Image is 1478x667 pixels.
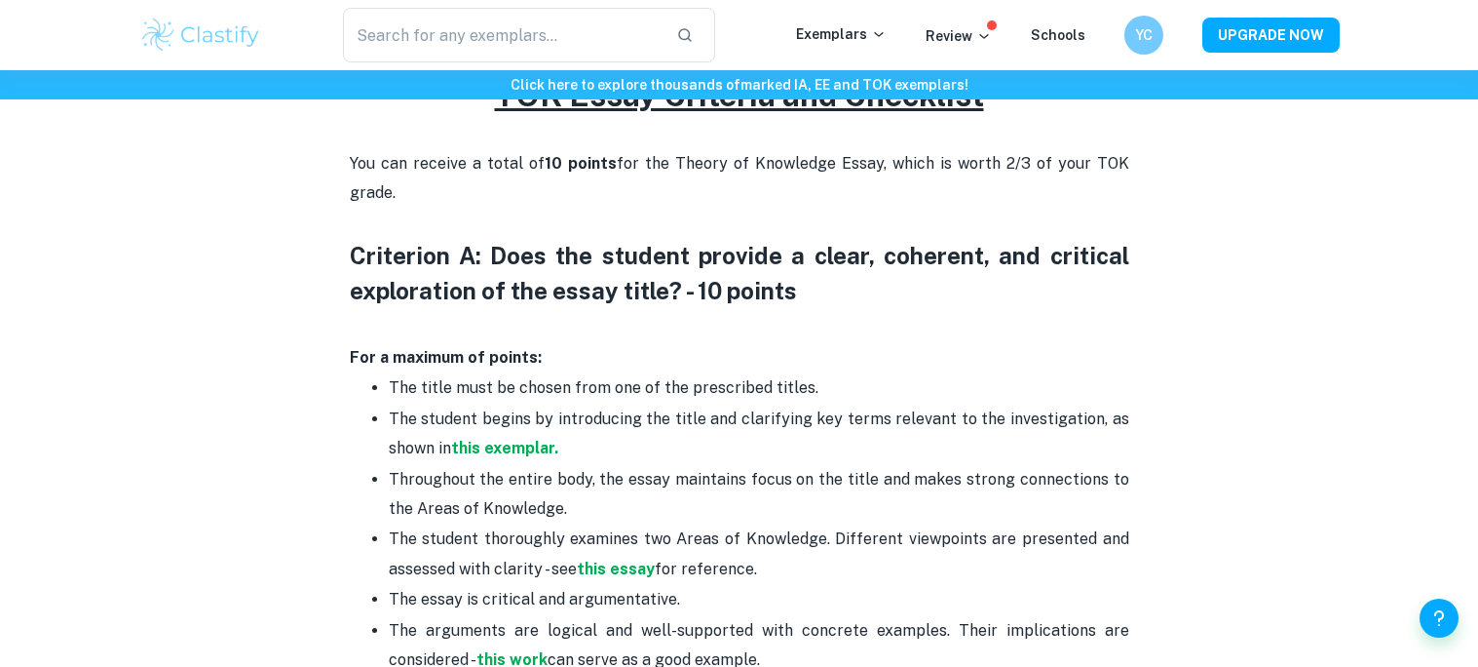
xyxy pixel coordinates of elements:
[389,405,1129,464] p: The student begins by introducing the title and clarifying key terms relevant to the investigatio...
[389,525,1129,584] p: The student thoroughly examines two Areas of Knowledge. Different viewpoints are presented and as...
[451,439,558,457] a: this exemplar.
[1420,599,1459,638] button: Help and Feedback
[389,585,1129,614] p: The essay is critical and argumentative.
[350,348,542,367] strong: For a maximum of points:
[796,23,887,45] p: Exemplars
[350,238,1129,343] h3: Criterion A: Does the student provide a clear, coherent, and critical exploration of the essay ti...
[545,154,617,173] strong: 10 points
[343,8,662,62] input: Search for any exemplars...
[389,465,1129,525] p: Throughout the entire body, the essay maintains focus on the title and makes strong connections t...
[139,16,263,55] img: Clastify logo
[1031,27,1085,43] a: Schools
[1132,24,1155,46] h6: YC
[1202,18,1340,53] button: UPGRADE NOW
[1124,16,1163,55] button: YC
[4,74,1474,96] h6: Click here to explore thousands of marked IA, EE and TOK exemplars !
[577,560,655,578] a: this essay
[350,149,1129,209] p: You can receive a total of for the Theory of Knowledge Essay, which is worth 2/3 of your TOK grade.
[389,373,1129,403] p: The title must be chosen from one of the prescribed titles.
[926,25,992,47] p: Review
